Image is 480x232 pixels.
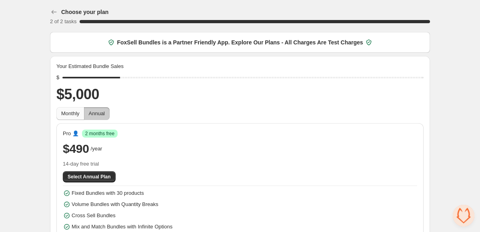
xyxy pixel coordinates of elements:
[63,160,417,168] span: 14-day free trial
[68,174,111,180] span: Select Annual Plan
[61,8,108,16] h3: Choose your plan
[453,205,474,226] a: Obrolan terbuka
[56,74,59,82] div: $
[72,212,116,220] span: Cross Sell Bundles
[91,145,102,153] span: /year
[61,110,80,116] span: Monthly
[85,130,114,137] span: 2 months free
[72,189,144,197] span: Fixed Bundles with 30 products
[63,130,79,138] span: Pro 👤
[72,200,158,208] span: Volume Bundles with Quantity Breaks
[56,85,424,104] h2: $5,000
[56,107,84,120] button: Monthly
[117,38,363,46] span: FoxSell Bundles is a Partner Friendly App. Explore Our Plans - All Charges Are Test Charges
[50,18,76,24] span: 2 of 2 tasks
[89,110,105,116] span: Annual
[84,107,110,120] button: Annual
[63,141,89,157] span: $490
[56,62,124,70] span: Your Estimated Bundle Sales
[63,171,116,182] button: Select Annual Plan
[72,223,172,231] span: Mix and Match Bundles with Infinite Options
